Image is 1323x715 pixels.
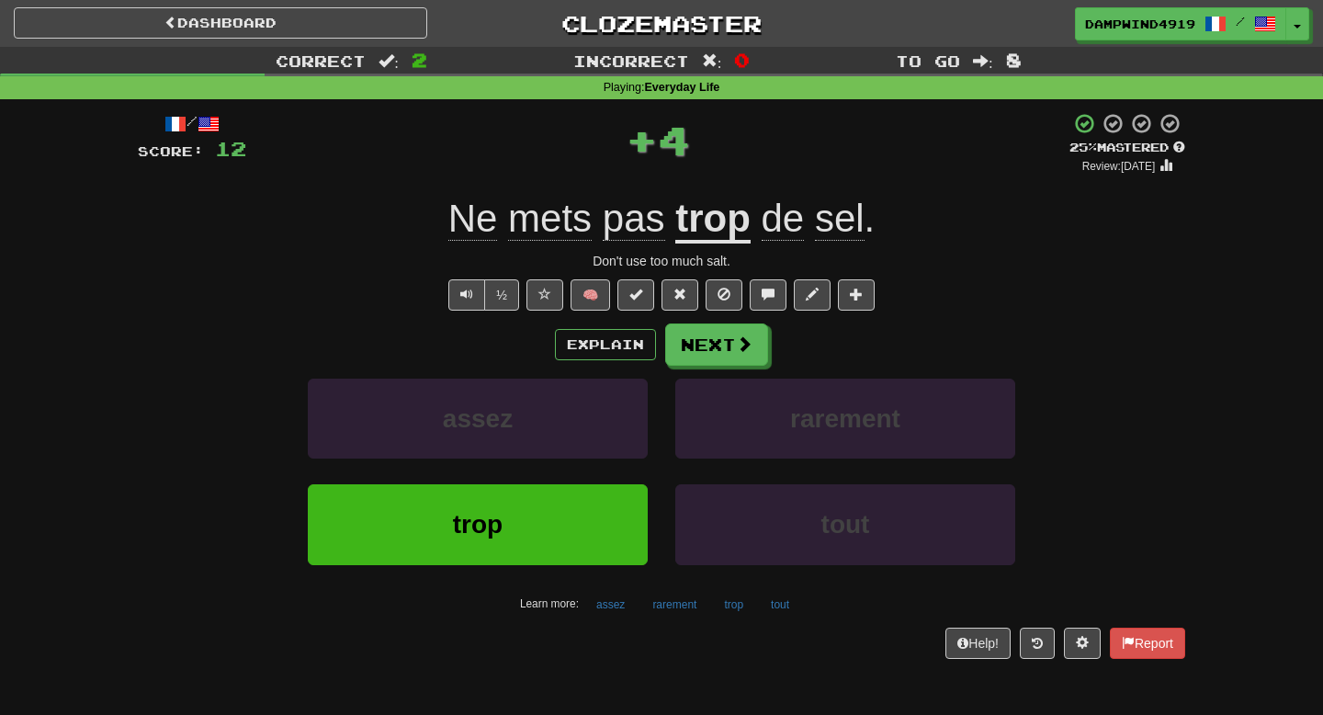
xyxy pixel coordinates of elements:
[138,112,246,135] div: /
[815,197,865,241] span: sel
[658,117,690,163] span: 4
[734,49,750,71] span: 0
[642,591,707,619] button: rarement
[675,484,1015,564] button: tout
[750,279,786,311] button: Discuss sentence (alt+u)
[973,53,993,69] span: :
[215,137,246,160] span: 12
[379,53,399,69] span: :
[308,484,648,564] button: trop
[1006,49,1022,71] span: 8
[790,404,900,433] span: rarement
[794,279,831,311] button: Edit sentence (alt+d)
[706,279,742,311] button: Ignore sentence (alt+i)
[445,279,519,311] div: Text-to-speech controls
[945,628,1011,659] button: Help!
[138,252,1185,270] div: Don't use too much salt.
[1075,7,1286,40] a: DampWind4919 /
[526,279,563,311] button: Favorite sentence (alt+f)
[573,51,689,70] span: Incorrect
[603,197,665,241] span: pas
[702,53,722,69] span: :
[308,379,648,459] button: assez
[821,510,870,539] span: tout
[276,51,366,70] span: Correct
[1082,160,1156,173] small: Review: [DATE]
[617,279,654,311] button: Set this sentence to 100% Mastered (alt+m)
[675,379,1015,459] button: rarement
[586,591,635,619] button: assez
[761,591,799,619] button: tout
[896,51,960,70] span: To go
[138,143,204,159] span: Score:
[661,279,698,311] button: Reset to 0% Mastered (alt+r)
[14,7,427,39] a: Dashboard
[443,404,513,433] span: assez
[448,279,485,311] button: Play sentence audio (ctl+space)
[838,279,875,311] button: Add to collection (alt+a)
[412,49,427,71] span: 2
[751,197,875,241] span: .
[714,591,753,619] button: trop
[453,510,503,539] span: trop
[455,7,868,40] a: Clozemaster
[762,197,805,241] span: de
[1236,15,1245,28] span: /
[555,329,656,360] button: Explain
[1020,628,1055,659] button: Round history (alt+y)
[644,81,719,94] strong: Everyday Life
[1085,16,1195,32] span: DampWind4919
[1110,628,1185,659] button: Report
[448,197,498,241] span: Ne
[520,597,579,610] small: Learn more:
[484,279,519,311] button: ½
[1069,140,1097,154] span: 25 %
[626,112,658,167] span: +
[1069,140,1185,156] div: Mastered
[675,197,751,244] u: trop
[508,197,592,241] span: mets
[571,279,610,311] button: 🧠
[665,323,768,366] button: Next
